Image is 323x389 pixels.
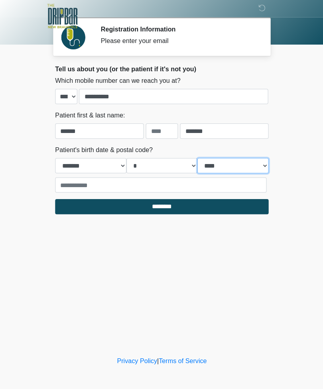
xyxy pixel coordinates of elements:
img: The DRIPBaR - New Braunfels Logo [48,6,78,32]
label: Which mobile number can we reach you at? [56,78,180,88]
img: Agent Avatar [62,28,86,52]
div: Please enter your email [101,39,255,48]
a: Terms of Service [158,357,206,364]
label: Patient first & last name: [56,112,125,122]
h2: Tell us about you (or the patient if it's not you) [56,67,267,75]
a: Privacy Policy [117,357,157,364]
label: Patient's birth date & postal code? [56,147,152,156]
a: | [157,357,158,364]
